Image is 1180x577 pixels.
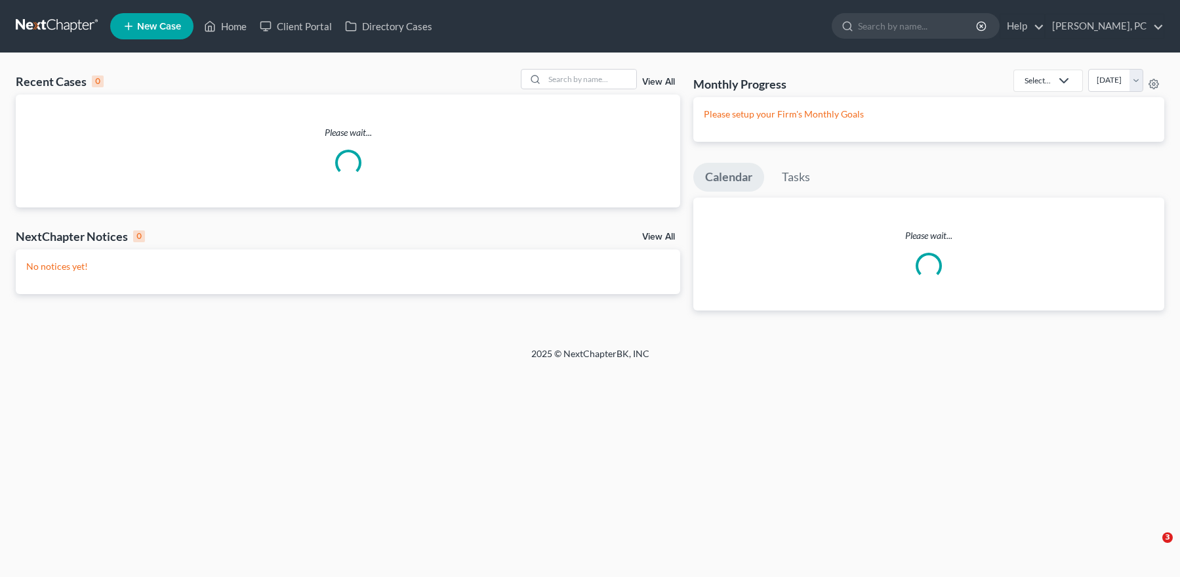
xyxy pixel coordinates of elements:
[1025,75,1051,86] div: Select...
[216,347,964,371] div: 2025 © NextChapterBK, INC
[253,14,338,38] a: Client Portal
[704,108,1154,121] p: Please setup your Firm's Monthly Goals
[92,75,104,87] div: 0
[1046,14,1164,38] a: [PERSON_NAME], PC
[693,76,786,92] h3: Monthly Progress
[858,14,978,38] input: Search by name...
[1135,532,1167,564] iframe: Intercom live chat
[642,232,675,242] a: View All
[1162,532,1173,543] span: 3
[693,163,764,192] a: Calendar
[137,22,181,32] span: New Case
[197,14,253,38] a: Home
[693,229,1164,242] p: Please wait...
[1000,14,1044,38] a: Help
[133,230,145,242] div: 0
[642,77,675,87] a: View All
[338,14,439,38] a: Directory Cases
[26,260,670,273] p: No notices yet!
[16,126,680,139] p: Please wait...
[16,74,104,89] div: Recent Cases
[16,228,145,244] div: NextChapter Notices
[544,70,636,89] input: Search by name...
[770,163,822,192] a: Tasks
